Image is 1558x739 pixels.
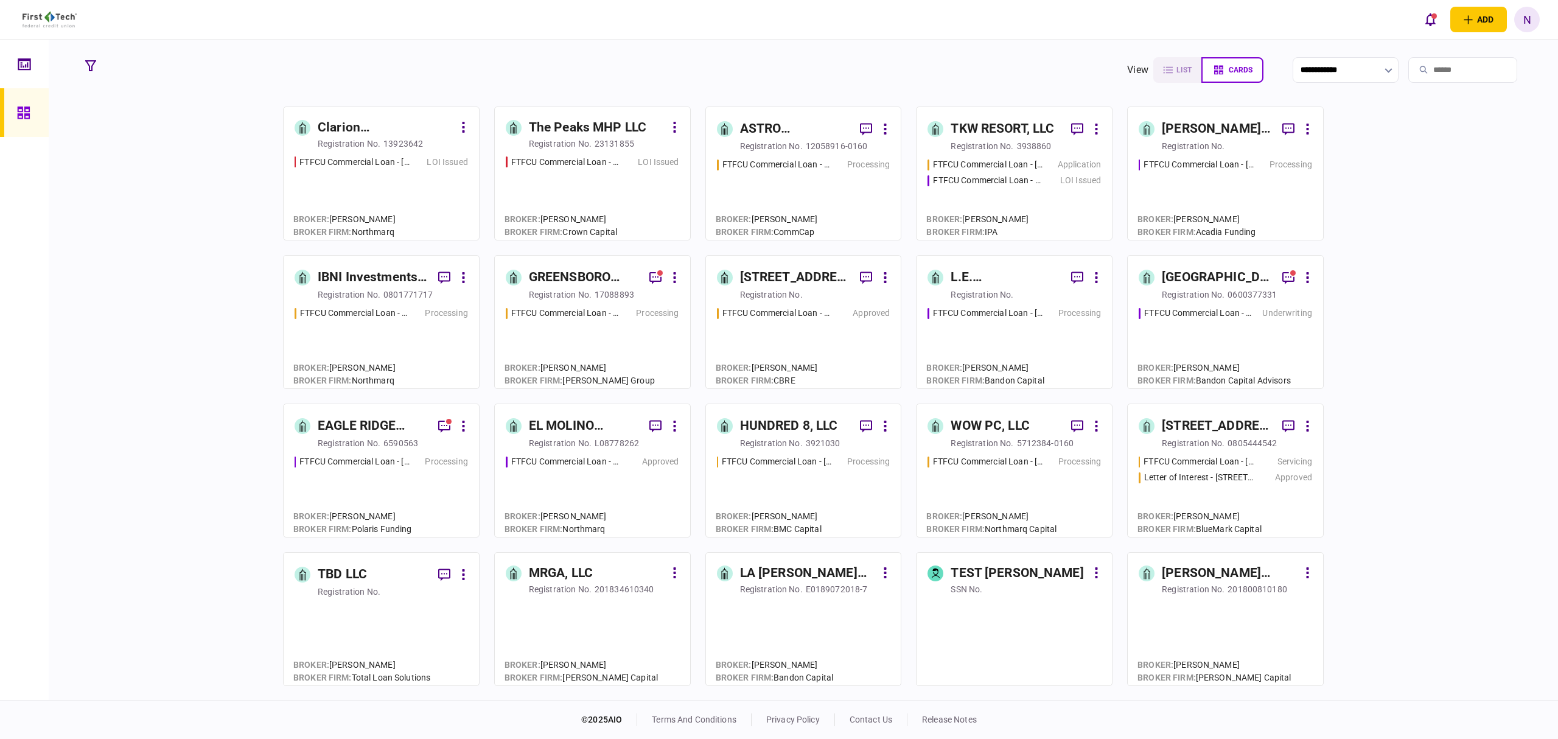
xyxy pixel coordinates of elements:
[1137,362,1291,374] div: [PERSON_NAME]
[926,510,1057,523] div: [PERSON_NAME]
[1137,511,1173,521] span: Broker :
[293,213,396,226] div: [PERSON_NAME]
[642,455,679,468] div: Approved
[722,455,832,468] div: FTFCU Commercial Loan - 3969 Morse Crossing Columbus
[1127,404,1324,538] a: [STREET_ADDRESS], LLCregistration no.0805444542FTFCU Commercial Loan - 8401 Chagrin Road Bainbrid...
[505,523,607,536] div: Northmarq
[529,268,640,287] div: GREENSBORO ESTATES LLC
[740,564,876,583] div: LA [PERSON_NAME] LLC.
[951,119,1054,139] div: TKW RESORT, LLC
[806,140,868,152] div: 12058916-0160
[1137,214,1173,224] span: Broker :
[595,138,634,150] div: 23131855
[1058,455,1101,468] div: Processing
[716,659,833,671] div: [PERSON_NAME]
[293,363,329,373] span: Broker :
[1176,66,1192,74] span: list
[529,564,593,583] div: MRGA, LLC
[652,715,736,724] a: terms and conditions
[293,376,352,385] span: broker firm :
[300,307,410,320] div: FTFCU Commercial Loan - 6 Uvalde Road Houston TX
[318,586,380,598] div: registration no.
[1137,374,1291,387] div: Bandon Capital Advisors
[529,583,592,595] div: registration no.
[716,671,833,684] div: Bandon Capital
[293,511,329,521] span: Broker :
[505,673,563,682] span: broker firm :
[1137,659,1291,671] div: [PERSON_NAME]
[722,158,832,171] div: FTFCU Commercial Loan - 1650 S Carbon Ave Price UT
[1277,455,1312,468] div: Servicing
[916,404,1113,538] a: WOW PC, LLCregistration no.5712384-0160FTFCU Commercial Loan - 2203 Texas ParkwayProcessingBroker...
[951,268,1061,287] div: L.E. [PERSON_NAME] Properties Inc.
[494,107,691,240] a: The Peaks MHP LLCregistration no.23131855FTFCU Commercial Loan - 6110 N US Hwy 89 Flagstaff AZLOI...
[293,227,352,237] span: broker firm :
[951,583,982,595] div: SSN no.
[716,227,774,237] span: broker firm :
[806,437,840,449] div: 3921030
[23,12,77,27] img: client company logo
[933,307,1043,320] div: FTFCU Commercial Loan - 25590 Avenue Stafford
[705,552,902,686] a: LA [PERSON_NAME] LLC.registration no.E0189072018-7Broker:[PERSON_NAME]broker firm:Bandon Capital
[595,289,634,301] div: 17088893
[716,523,822,536] div: BMC Capital
[383,437,418,449] div: 6590563
[1017,140,1052,152] div: 3938860
[529,289,592,301] div: registration no.
[638,156,679,169] div: LOI Issued
[933,158,1043,171] div: FTFCU Commercial Loan - 1402 Boone Street
[318,565,367,584] div: TBD LLC
[1127,63,1148,77] div: view
[716,511,752,521] span: Broker :
[847,455,890,468] div: Processing
[505,659,658,671] div: [PERSON_NAME]
[318,416,428,436] div: EAGLE RIDGE EQUITY LLC
[716,214,752,224] span: Broker :
[505,511,540,521] span: Broker :
[926,511,962,521] span: Broker :
[1162,416,1273,436] div: [STREET_ADDRESS], LLC
[740,416,838,436] div: HUNDRED 8, LLC
[383,138,423,150] div: 13923642
[926,362,1044,374] div: [PERSON_NAME]
[318,268,428,287] div: IBNI Investments, LLC
[716,374,818,387] div: CBRE
[293,671,430,684] div: Total Loan Solutions
[581,713,637,726] div: © 2025 AIO
[1137,363,1173,373] span: Broker :
[926,226,1029,239] div: IPA
[293,362,396,374] div: [PERSON_NAME]
[511,156,621,169] div: FTFCU Commercial Loan - 6110 N US Hwy 89 Flagstaff AZ
[505,671,658,684] div: [PERSON_NAME] Capital
[1127,255,1324,389] a: [GEOGRAPHIC_DATA] PASSAIC, LLCregistration no.0600377331FTFCU Commercial Loan - 325 Main Street L...
[1127,107,1324,240] a: [PERSON_NAME] Regency Partners LLCregistration no.FTFCU Commercial Loan - 6 Dunbar Rd Monticello ...
[716,213,818,226] div: [PERSON_NAME]
[740,140,803,152] div: registration no.
[1162,140,1224,152] div: registration no.
[766,715,820,724] a: privacy policy
[1058,307,1101,320] div: Processing
[505,374,655,387] div: [PERSON_NAME] Group
[1137,510,1262,523] div: [PERSON_NAME]
[716,673,774,682] span: broker firm :
[933,174,1043,187] div: FTFCU Commercial Loan - 2410 Charleston Highway
[716,510,822,523] div: [PERSON_NAME]
[951,437,1013,449] div: registration no.
[505,214,540,224] span: Broker :
[926,374,1044,387] div: Bandon Capital
[425,455,467,468] div: Processing
[318,437,380,449] div: registration no.
[1162,564,1298,583] div: [PERSON_NAME] COMMONS INVESTMENTS, LLC
[1228,289,1277,301] div: 0600377331
[505,227,563,237] span: broker firm :
[636,307,679,320] div: Processing
[1137,524,1196,534] span: broker firm :
[505,213,617,226] div: [PERSON_NAME]
[716,226,818,239] div: CommCap
[1153,57,1201,83] button: list
[529,118,646,138] div: The Peaks MHP LLC
[716,660,752,670] span: Broker :
[283,107,480,240] a: Clarion [PERSON_NAME] LLCregistration no.13923642FTFCU Commercial Loan - 49 Dennis Lane Clarion P...
[716,524,774,534] span: broker firm :
[853,307,890,320] div: Approved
